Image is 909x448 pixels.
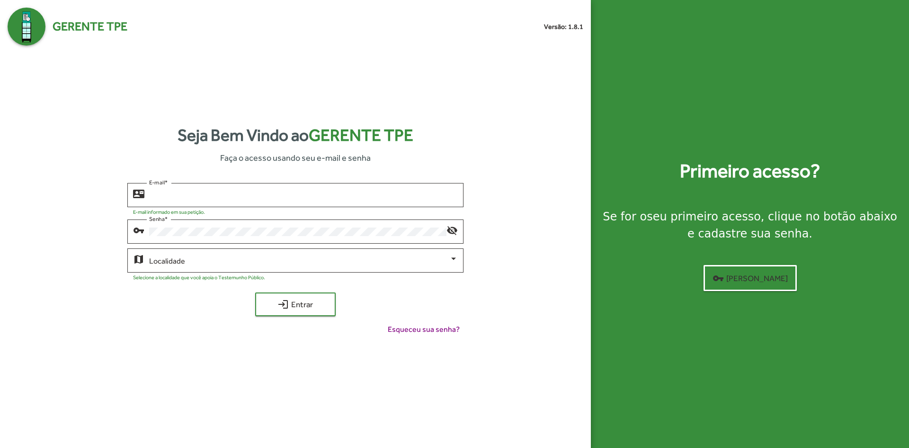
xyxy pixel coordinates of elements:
[446,224,458,236] mat-icon: visibility_off
[602,208,898,242] div: Se for o , clique no botão abaixo e cadastre sua senha.
[309,126,413,145] span: Gerente TPE
[388,324,460,335] span: Esqueceu sua senha?
[680,157,820,185] strong: Primeiro acesso?
[704,265,797,291] button: [PERSON_NAME]
[8,8,45,46] img: Logo Gerente
[264,296,327,313] span: Entrar
[544,22,583,32] small: Versão: 1.8.1
[255,293,336,316] button: Entrar
[220,151,371,164] span: Faça o acesso usando seu e-mail e senha
[713,270,788,287] span: [PERSON_NAME]
[647,210,761,223] strong: seu primeiro acesso
[178,123,413,148] strong: Seja Bem Vindo ao
[133,188,144,199] mat-icon: contact_mail
[133,253,144,265] mat-icon: map
[133,209,205,215] mat-hint: E-mail informado em sua petição.
[713,273,724,284] mat-icon: vpn_key
[277,299,289,310] mat-icon: login
[133,274,265,280] mat-hint: Selecione a localidade que você apoia o Testemunho Público.
[133,224,144,236] mat-icon: vpn_key
[53,18,127,36] span: Gerente TPE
